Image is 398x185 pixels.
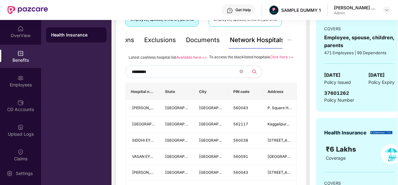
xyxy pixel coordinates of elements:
span: 560091 [233,154,248,159]
img: svg+xml;base64,PHN2ZyBpZD0iVXBsb2FkX0xvZ3MiIGRhdGEtbmFtZT0iVXBsb2FkIExvZ3MiIHhtbG5zPSJodHRwOi8vd3... [17,124,24,130]
img: New Pazcare Logo [7,6,48,14]
td: Karnataka [160,100,194,116]
th: Hospital name [126,83,160,100]
div: Employee, spouse, children, parents [324,34,395,49]
span: Coverage [326,155,346,161]
span: Address [268,89,292,94]
td: Bangalore [194,116,228,133]
img: svg+xml;base64,PHN2ZyBpZD0iRHJvcGRvd24tMzJ4MzIiIHhtbG5zPSJodHRwOi8vd3d3LnczLm9yZy8yMDAwL3N2ZyIgd2... [384,7,389,12]
img: Pazcare_Alternative_logo-01-01.png [269,6,278,15]
div: SAMPLE DUMMY 1 [281,7,321,13]
img: insurerLogo [370,131,392,134]
span: SIDDHI EYECARE CENTRE [132,138,178,143]
td: Karnataka [160,133,194,149]
span: [GEOGRAPHIC_DATA] [199,105,238,110]
span: 37601262 [324,90,349,96]
td: P. Square Homes , Near Banaswadi Bus Stop [263,100,297,116]
span: [GEOGRAPHIC_DATA] [165,138,204,143]
span: [STREET_ADDRESS] [268,138,304,143]
span: Policy Expiry [368,79,395,86]
span: [GEOGRAPHIC_DATA] [199,122,238,126]
img: svg+xml;base64,PHN2ZyBpZD0iSGVscC0zMngzMiIgeG1sbnM9Imh0dHA6Ly93d3cudzMub3JnLzIwMDAvc3ZnIiB3aWR0aD... [227,7,233,14]
span: [GEOGRAPHIC_DATA] [165,122,204,126]
td: 1013 1st Block 3rd Cross, 100 Ft Road Dodda Banaswadi [263,165,297,181]
div: COVERS [324,26,395,32]
span: Kaggalipura, [GEOGRAPHIC_DATA] [268,122,329,126]
span: [GEOGRAPHIC_DATA], [GEOGRAPHIC_DATA] [268,154,347,159]
span: Latest cashless hospital list [129,55,176,60]
img: svg+xml;base64,PHN2ZyBpZD0iRW1wbG95ZWVzIiB4bWxucz0iaHR0cDovL3d3dy53My5vcmcvMjAwMC9zdmciIHdpZHRoPS... [17,75,24,81]
td: 229, 7th Cross, 1st Stage [263,133,297,149]
span: search [247,69,262,74]
th: City [194,83,228,100]
span: 560038 [233,138,248,143]
td: 5 20th Cross, Malagala Under Pass Ring Road [263,149,297,165]
div: Get Help [235,7,251,12]
span: [PERSON_NAME][GEOGRAPHIC_DATA]- Only For SKDRDP [132,105,237,110]
span: [GEOGRAPHIC_DATA] [199,170,238,175]
td: Karnataka [160,149,194,165]
span: Hospital name [131,89,155,94]
span: ellipsis [287,38,292,42]
th: State [160,83,194,100]
span: 560043 [233,170,248,175]
span: To access the blacklisted hospitals [209,55,270,59]
th: Address [263,83,297,100]
td: Bangalore [194,149,228,165]
span: [STREET_ADDRESS] [268,170,304,175]
div: 471 Employees | 99 Dependents [324,50,395,56]
span: Policy Issued [324,79,351,86]
span: [GEOGRAPHIC_DATA] [165,170,204,175]
th: PIN code [228,83,263,100]
img: svg+xml;base64,PHN2ZyBpZD0iU2V0dGluZy0yMHgyMCIgeG1sbnM9Imh0dHA6Ly93d3cudzMub3JnLzIwMDAvc3ZnIiB3aW... [7,170,13,177]
img: svg+xml;base64,PHN2ZyBpZD0iQ2xhaW0iIHhtbG5zPSJodHRwOi8vd3d3LnczLm9yZy8yMDAwL3N2ZyIgd2lkdGg9IjIwIi... [17,149,24,155]
span: 562117 [233,122,248,126]
td: Karnataka [160,116,194,133]
div: Network Hospitals [230,35,284,45]
span: [PERSON_NAME] MICROSURGICAL EYE CENTRE [132,170,219,175]
span: VASAN EYE CARE HOSPITAL - NAGARABHAVI [132,154,213,159]
div: Health Insurance [324,129,367,137]
div: Documents [186,35,220,45]
span: [DATE] [324,71,340,79]
div: [PERSON_NAME] K S [334,5,377,11]
span: [GEOGRAPHIC_DATA] [199,138,238,143]
div: Settings [14,170,35,177]
span: 560043 [233,105,248,110]
button: search [247,66,262,78]
td: VASAN EYE CARE HOSPITAL - NAGARABHAVI [126,149,160,165]
div: Exclusions [144,35,176,45]
td: Karnataka [160,165,194,181]
span: close-circle [239,69,243,75]
span: [GEOGRAPHIC_DATA] [165,105,204,110]
img: svg+xml;base64,PHN2ZyBpZD0iQ0RfQWNjb3VudHMiIGRhdGEtbmFtZT0iQ0QgQWNjb3VudHMiIHhtbG5zPSJodHRwOi8vd3... [17,100,24,106]
span: [GEOGRAPHIC_DATA] [165,154,204,159]
span: [GEOGRAPHIC_DATA] [132,122,171,126]
td: SRI SRI COLLEGE OF AYURVEDIC SCIENCE & RESEARCH HOSPITAL [126,116,160,133]
span: [GEOGRAPHIC_DATA] [199,154,238,159]
span: [DATE] [368,71,385,79]
span: P. Square Homes , Near [GEOGRAPHIC_DATA] Bus Stop [268,105,366,110]
td: Bangalore [194,133,228,149]
div: Admin [334,11,377,16]
img: svg+xml;base64,PHN2ZyBpZD0iQmVuZWZpdHMiIHhtbG5zPSJodHRwOi8vd3d3LnczLm9yZy8yMDAwL3N2ZyIgd2lkdGg9Ij... [17,50,24,56]
div: Health Insurance [51,32,102,38]
td: Bangalore [194,100,228,116]
button: ellipsis [282,32,297,49]
span: Policy Number [324,97,354,103]
td: SIDDHI EYECARE CENTRE [126,133,160,149]
td: Bangalore [194,165,228,181]
td: Srinivasa Eye Hospital- Only For SKDRDP [126,100,160,116]
span: ₹6 Lakhs [326,145,358,153]
a: Click here >> [270,55,294,59]
td: DR. ZAMINDAR MICROSURGICAL EYE CENTRE [126,165,160,181]
span: close-circle [239,70,243,73]
td: Kaggalipura, Kanakapura Main Road [263,116,297,133]
img: svg+xml;base64,PHN2ZyBpZD0iSG9tZSIgeG1sbnM9Imh0dHA6Ly93d3cudzMub3JnLzIwMDAvc3ZnIiB3aWR0aD0iMjAiIG... [17,26,24,32]
a: Available here >> [176,55,207,60]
